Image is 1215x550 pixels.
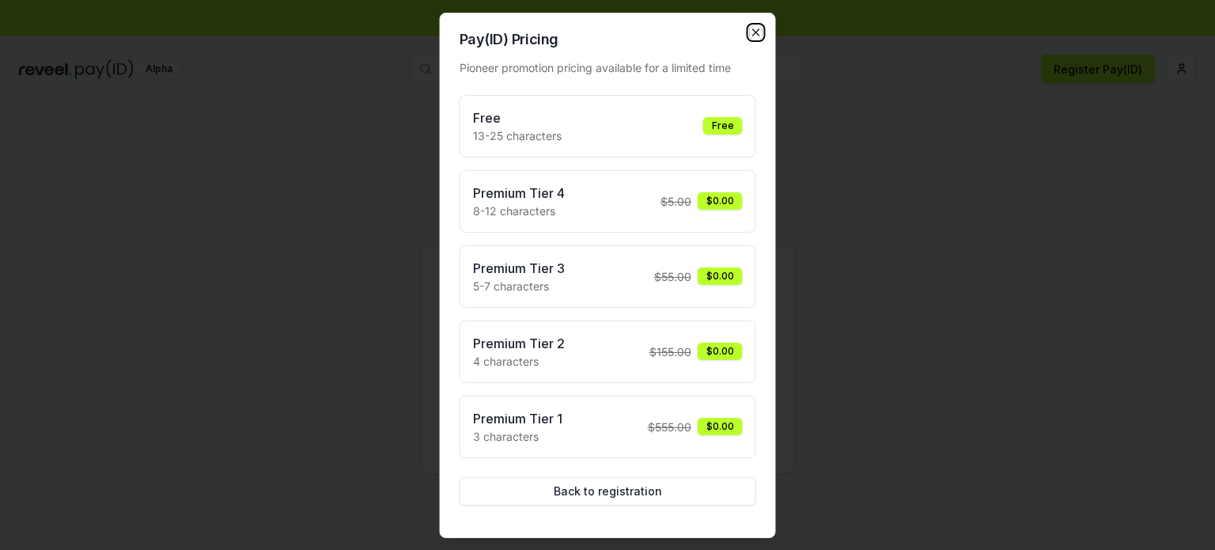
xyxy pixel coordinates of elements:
h3: Free [473,108,562,127]
p: 5-7 characters [473,278,565,294]
h3: Premium Tier 4 [473,184,565,203]
div: $0.00 [698,192,743,210]
h3: Premium Tier 3 [473,259,565,278]
h3: Premium Tier 1 [473,409,562,428]
span: $ 5.00 [660,193,691,210]
div: $0.00 [698,343,743,360]
div: Free [703,117,743,135]
span: $ 155.00 [649,343,691,360]
span: $ 55.00 [654,268,691,285]
h3: Premium Tier 2 [473,334,565,353]
p: 13-25 characters [473,127,562,144]
div: $0.00 [698,418,743,435]
p: 3 characters [473,428,562,445]
button: Back to registration [460,477,756,506]
div: $0.00 [698,267,743,285]
div: Pioneer promotion pricing available for a limited time [460,59,756,76]
p: 4 characters [473,353,565,370]
span: $ 555.00 [648,419,691,435]
h2: Pay(ID) Pricing [460,32,756,47]
p: 8-12 characters [473,203,565,219]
